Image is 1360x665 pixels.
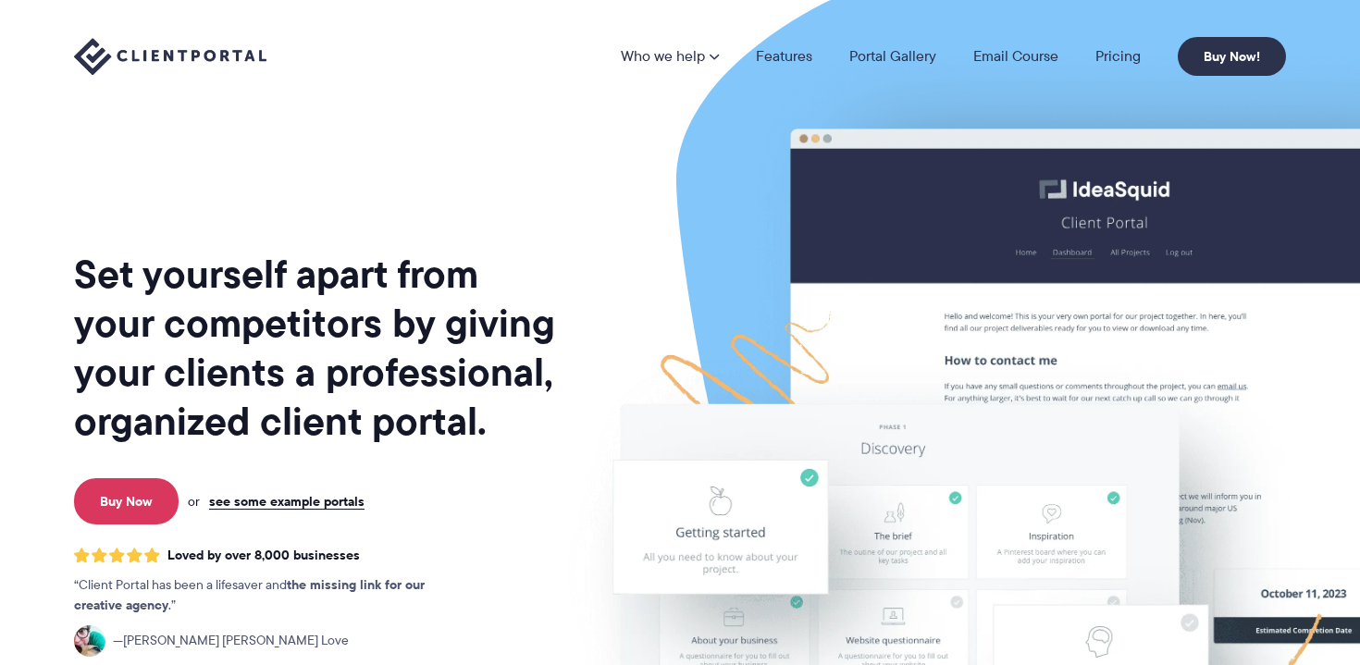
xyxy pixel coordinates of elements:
h1: Set yourself apart from your competitors by giving your clients a professional, organized client ... [74,250,559,446]
a: Portal Gallery [849,49,936,64]
strong: the missing link for our creative agency [74,574,425,615]
a: Buy Now! [1178,37,1286,76]
a: Features [756,49,812,64]
a: Pricing [1095,49,1141,64]
span: Loved by over 8,000 businesses [167,548,360,563]
p: Client Portal has been a lifesaver and . [74,575,463,616]
a: Who we help [621,49,719,64]
span: [PERSON_NAME] [PERSON_NAME] Love [113,631,349,651]
a: Email Course [973,49,1058,64]
span: or [188,493,200,510]
a: see some example portals [209,493,365,510]
a: Buy Now [74,478,179,524]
